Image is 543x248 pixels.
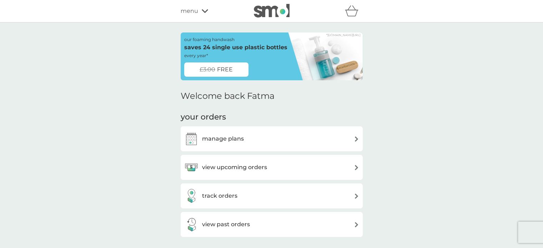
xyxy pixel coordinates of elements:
[254,4,290,17] img: smol
[354,222,359,227] img: arrow right
[202,191,237,201] h3: track orders
[354,136,359,142] img: arrow right
[202,163,267,172] h3: view upcoming orders
[345,4,363,18] div: basket
[184,43,287,52] p: saves 24 single use plastic bottles
[181,91,275,101] h2: Welcome back Fatma
[200,65,215,74] span: £3.00
[326,34,360,36] a: *[DOMAIN_NAME][URL]
[217,65,233,74] span: FREE
[181,6,198,16] span: menu
[354,165,359,170] img: arrow right
[184,36,235,43] p: our foaming handwash
[202,134,244,143] h3: manage plans
[354,193,359,199] img: arrow right
[184,52,208,59] p: every year*
[202,220,250,229] h3: view past orders
[181,112,226,123] h3: your orders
